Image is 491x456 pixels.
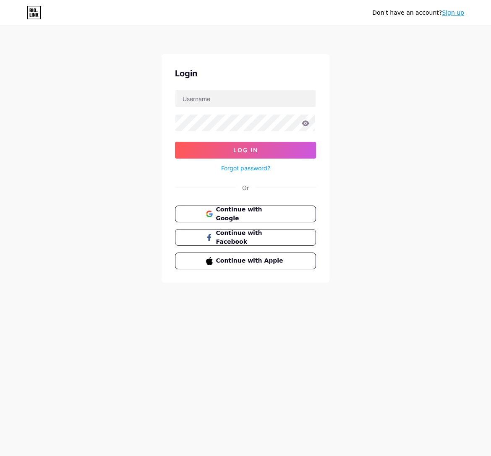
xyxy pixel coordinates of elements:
a: Sign up [442,9,464,16]
span: Log In [233,146,258,154]
div: Login [175,67,316,80]
span: Continue with Google [216,205,285,223]
div: Or [242,183,249,192]
span: Continue with Facebook [216,229,285,246]
button: Continue with Google [175,206,316,222]
span: Continue with Apple [216,256,285,265]
div: Don't have an account? [372,8,464,17]
button: Log In [175,142,316,159]
a: Forgot password? [221,164,270,172]
input: Username [175,90,316,107]
button: Continue with Apple [175,253,316,269]
button: Continue with Facebook [175,229,316,246]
